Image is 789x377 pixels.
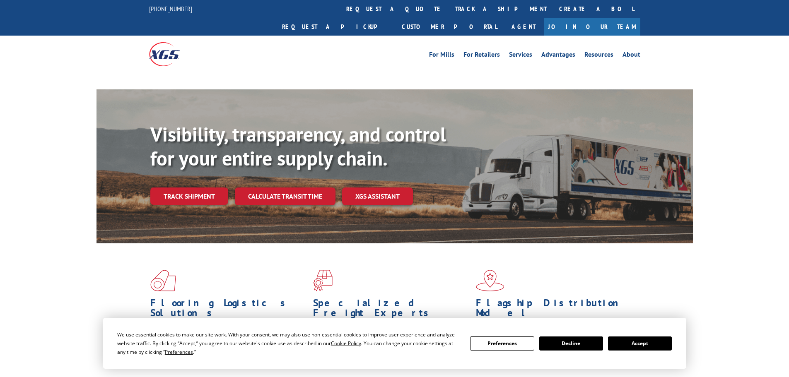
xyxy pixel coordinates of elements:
[608,336,672,351] button: Accept
[149,5,192,13] a: [PHONE_NUMBER]
[584,51,613,60] a: Resources
[396,18,503,36] a: Customer Portal
[235,187,335,205] a: Calculate transit time
[117,330,460,356] div: We use essential cookies to make our site work. With your consent, we may also use non-essential ...
[623,51,640,60] a: About
[470,336,534,351] button: Preferences
[165,348,193,355] span: Preferences
[509,51,532,60] a: Services
[476,270,504,291] img: xgs-icon-flagship-distribution-model-red
[150,270,176,291] img: xgs-icon-total-supply-chain-intelligence-red
[503,18,544,36] a: Agent
[544,18,640,36] a: Join Our Team
[313,270,333,291] img: xgs-icon-focused-on-flooring-red
[429,51,454,60] a: For Mills
[150,187,228,205] a: Track shipment
[476,298,632,322] h1: Flagship Distribution Model
[539,336,603,351] button: Decline
[541,51,575,60] a: Advantages
[150,121,446,171] b: Visibility, transparency, and control for your entire supply chain.
[331,340,361,347] span: Cookie Policy
[150,298,307,322] h1: Flooring Logistics Solutions
[313,298,470,322] h1: Specialized Freight Experts
[342,187,413,205] a: XGS ASSISTANT
[103,318,686,369] div: Cookie Consent Prompt
[276,18,396,36] a: Request a pickup
[463,51,500,60] a: For Retailers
